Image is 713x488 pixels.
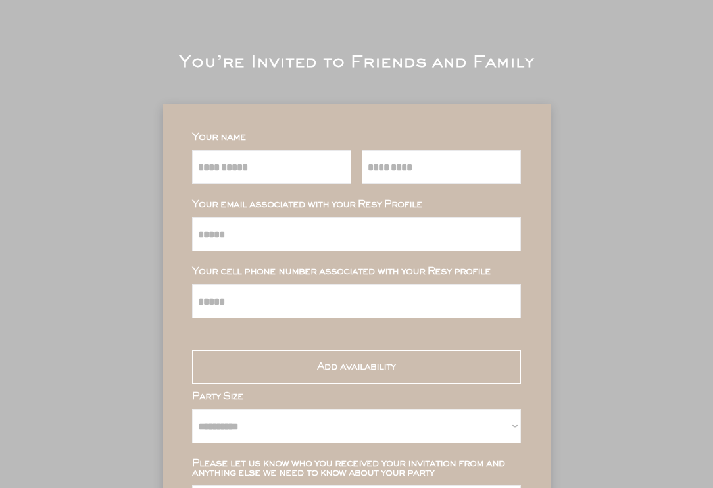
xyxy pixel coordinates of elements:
[192,200,521,209] div: Your email associated with your Resy Profile
[192,267,521,276] div: Your cell phone number associated with your Resy profile
[179,55,534,71] div: You’re Invited to Friends and Family
[317,362,395,372] div: Add availability
[192,133,521,142] div: Your name
[192,459,521,477] div: Please let us know who you received your invitation from and anything else we need to know about ...
[192,392,521,401] div: Party Size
